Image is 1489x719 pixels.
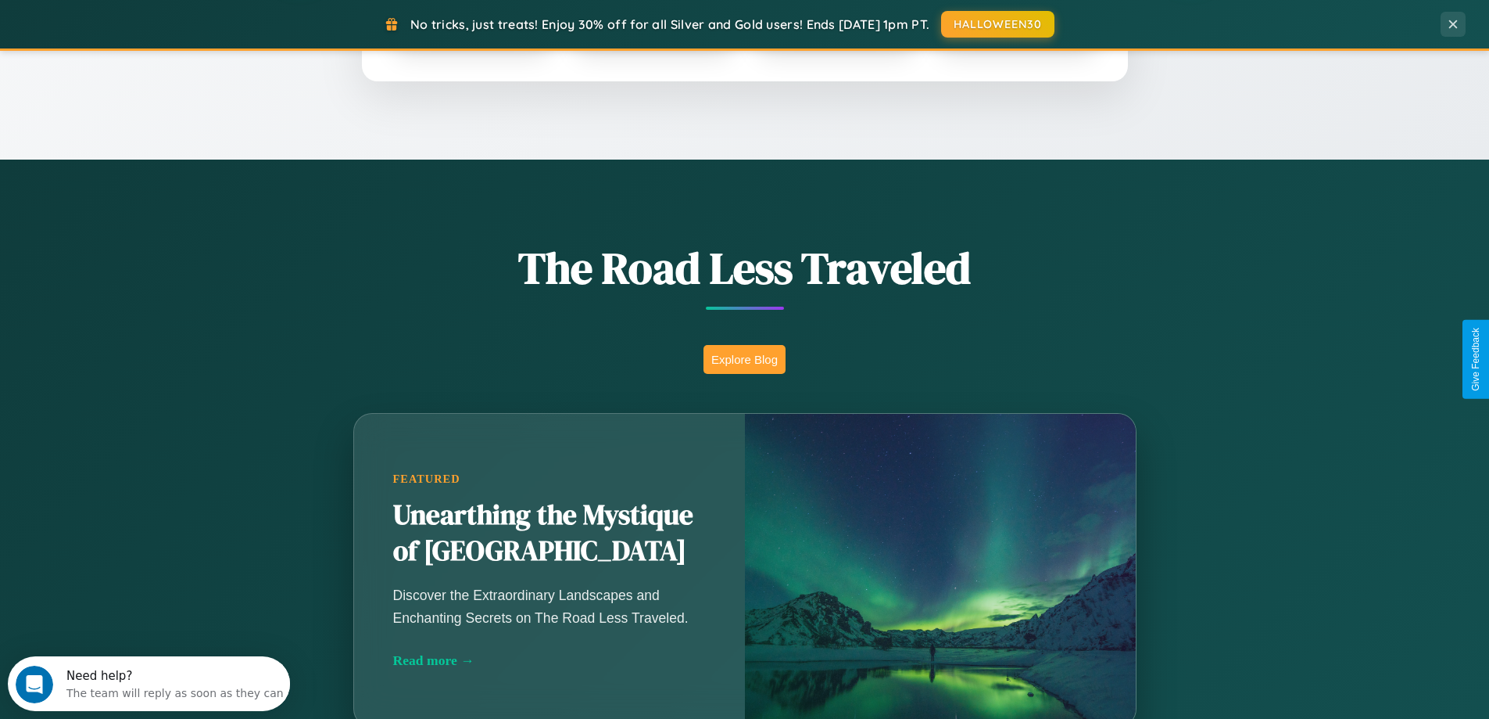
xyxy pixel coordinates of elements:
h2: Unearthing the Mystique of [GEOGRAPHIC_DATA] [393,498,706,570]
h1: The Road Less Traveled [276,238,1214,298]
div: The team will reply as soon as they can [59,26,276,42]
p: Discover the Extraordinary Landscapes and Enchanting Secrets on The Road Less Traveled. [393,584,706,628]
button: Explore Blog [703,345,786,374]
div: Need help? [59,13,276,26]
span: No tricks, just treats! Enjoy 30% off for all Silver and Gold users! Ends [DATE] 1pm PT. [410,16,929,32]
div: Read more → [393,652,706,669]
div: Featured [393,473,706,486]
button: HALLOWEEN30 [941,11,1054,38]
iframe: Intercom live chat [16,666,53,703]
div: Give Feedback [1470,328,1481,391]
iframe: Intercom live chat discovery launcher [8,656,290,711]
div: Open Intercom Messenger [6,6,291,49]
